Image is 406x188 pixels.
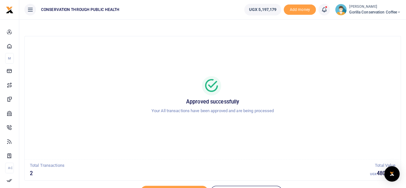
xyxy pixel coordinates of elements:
img: profile-user [335,4,347,15]
h5: Approved successfully [32,99,393,105]
span: Add money [284,4,316,15]
a: profile-user [PERSON_NAME] Gorilla Conservation Coffee [335,4,401,15]
span: CONSERVATION THROUGH PUBLIC HEALTH [39,7,122,13]
h5: 480,000 [370,170,395,177]
small: [PERSON_NAME] [349,4,401,10]
div: Open Intercom Messenger [384,166,400,182]
img: logo-small [6,6,13,14]
p: Total Value [370,162,395,169]
small: UGX [370,172,376,176]
a: UGX 5,197,179 [244,4,281,15]
a: Add money [284,7,316,12]
h5: 2 [30,170,370,177]
a: logo-small logo-large logo-large [6,7,13,12]
span: UGX 5,197,179 [249,6,276,13]
span: Gorilla Conservation Coffee [349,9,401,15]
li: Ac [5,163,14,173]
p: Your All transactions have been approved and are being processed [32,108,393,114]
li: Wallet ballance [242,4,284,15]
li: Toup your wallet [284,4,316,15]
p: Total Transactions [30,162,370,169]
li: M [5,53,14,64]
